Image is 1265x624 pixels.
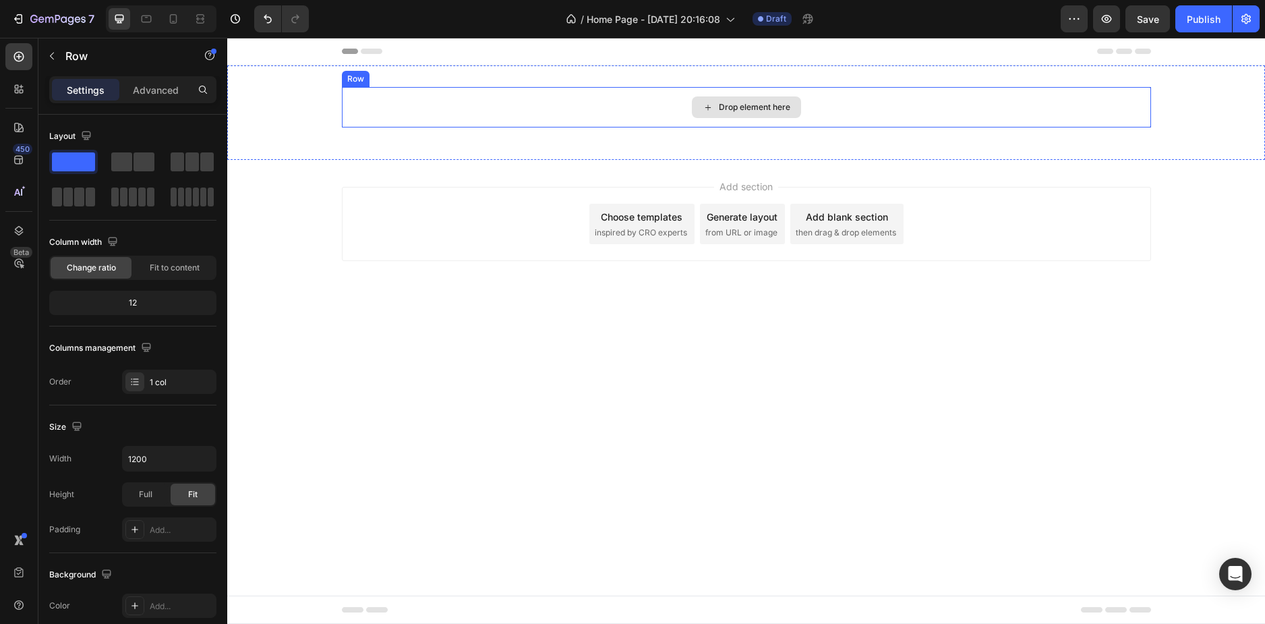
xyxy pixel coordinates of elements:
span: / [581,12,584,26]
iframe: Design area [227,38,1265,624]
div: Layout [49,127,94,146]
div: Open Intercom Messenger [1219,558,1252,590]
div: Beta [10,247,32,258]
span: from URL or image [478,189,550,201]
p: Settings [67,83,105,97]
div: Add... [150,524,213,536]
div: Padding [49,523,80,536]
div: Add... [150,600,213,613]
div: Size [49,418,85,436]
div: Drop element here [492,64,563,75]
p: Row [65,48,180,64]
div: Choose templates [374,172,455,186]
div: 12 [52,293,214,312]
div: Columns management [49,339,154,358]
input: Auto [123,447,216,471]
span: Draft [766,13,786,25]
p: 7 [88,11,94,27]
div: Generate layout [479,172,550,186]
span: Change ratio [67,262,116,274]
span: Fit to content [150,262,200,274]
div: Add blank section [579,172,661,186]
button: Publish [1175,5,1232,32]
div: 450 [13,144,32,154]
span: Add section [487,142,551,156]
p: Advanced [133,83,179,97]
button: 7 [5,5,100,32]
div: Width [49,453,71,465]
span: Home Page - [DATE] 20:16:08 [587,12,720,26]
div: Undo/Redo [254,5,309,32]
div: 1 col [150,376,213,389]
div: Color [49,600,70,612]
span: inspired by CRO experts [367,189,460,201]
div: Height [49,488,74,501]
div: Row [117,35,140,47]
button: Save [1125,5,1170,32]
span: Fit [188,488,198,501]
span: then drag & drop elements [568,189,669,201]
div: Column width [49,233,121,252]
div: Order [49,376,71,388]
span: Save [1137,13,1159,25]
span: Full [139,488,152,501]
div: Publish [1187,12,1220,26]
div: Background [49,566,115,584]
